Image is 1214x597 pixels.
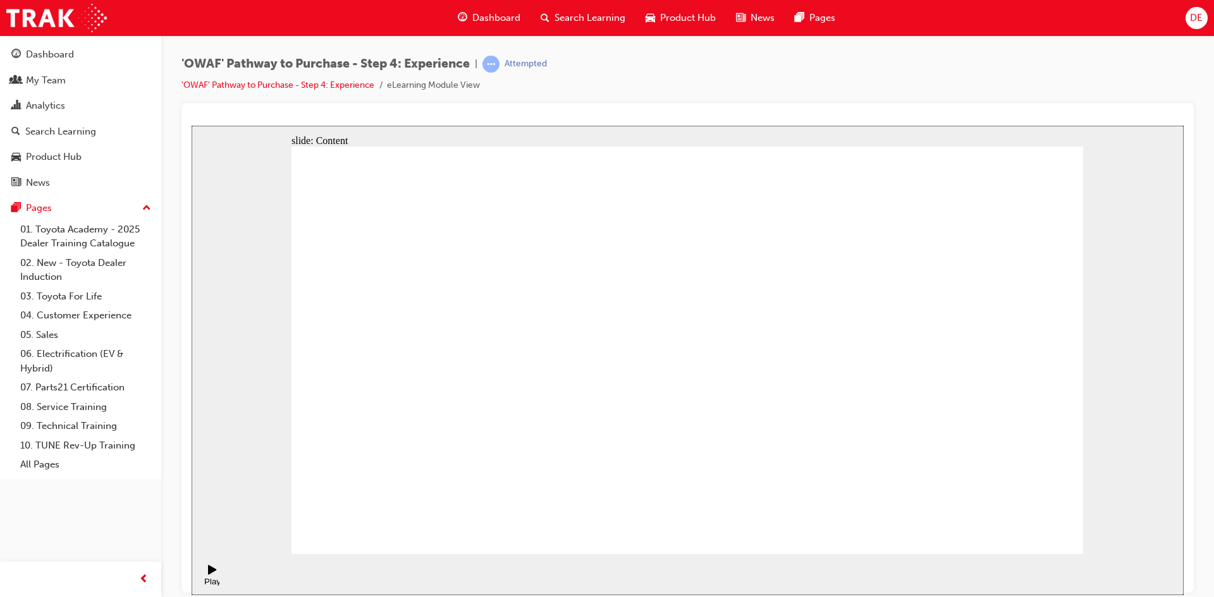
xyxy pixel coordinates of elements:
[6,438,28,460] button: Pause (Ctrl+Alt+P)
[15,378,156,397] a: 07. Parts21 Certification
[505,58,547,70] div: Attempted
[5,94,156,118] a: Analytics
[5,69,156,92] a: My Team
[15,436,156,455] a: 10. TUNE Rev-Up Training
[6,428,28,469] div: playback controls
[472,11,520,25] span: Dashboard
[809,11,835,25] span: Pages
[15,397,156,417] a: 08. Service Training
[11,49,21,61] span: guage-icon
[26,176,50,190] div: News
[26,150,82,164] div: Product Hub
[5,196,156,220] button: Pages
[646,10,655,26] span: car-icon
[11,100,21,112] span: chart-icon
[11,152,21,163] span: car-icon
[5,43,156,66] a: Dashboard
[795,10,804,26] span: pages-icon
[10,451,32,470] div: Play (Ctrl+Alt+P)
[26,201,52,215] div: Pages
[15,253,156,287] a: 02. New - Toyota Dealer Induction
[15,325,156,345] a: 05. Sales
[11,178,21,189] span: news-icon
[5,40,156,196] button: DashboardMy TeamAnalyticsSearch LearningProduct HubNews
[15,455,156,474] a: All Pages
[139,572,149,588] span: prev-icon
[26,47,74,62] div: Dashboard
[25,124,96,139] div: Search Learning
[142,200,151,217] span: up-icon
[6,4,107,32] img: Trak
[181,57,470,71] span: 'OWAF' Pathway to Purchase - Step 4: Experience
[482,56,500,73] span: learningRecordVerb_ATTEMPT-icon
[530,5,635,31] a: search-iconSearch Learning
[387,78,480,93] li: eLearning Module View
[1186,7,1208,29] button: DE
[5,120,156,143] a: Search Learning
[785,5,845,31] a: pages-iconPages
[15,416,156,436] a: 09. Technical Training
[5,145,156,169] a: Product Hub
[11,126,20,138] span: search-icon
[448,5,530,31] a: guage-iconDashboard
[1190,11,1203,25] span: DE
[15,344,156,378] a: 06. Electrification (EV & Hybrid)
[660,11,716,25] span: Product Hub
[15,220,156,253] a: 01. Toyota Academy - 2025 Dealer Training Catalogue
[15,306,156,325] a: 04. Customer Experience
[26,99,65,113] div: Analytics
[15,287,156,306] a: 03. Toyota For Life
[26,73,66,88] div: My Team
[555,11,625,25] span: Search Learning
[11,75,21,87] span: people-icon
[635,5,726,31] a: car-iconProduct Hub
[726,5,785,31] a: news-iconNews
[5,171,156,195] a: News
[11,203,21,214] span: pages-icon
[181,80,374,90] a: 'OWAF' Pathway to Purchase - Step 4: Experience
[458,10,467,26] span: guage-icon
[736,10,745,26] span: news-icon
[751,11,775,25] span: News
[541,10,549,26] span: search-icon
[475,57,477,71] span: |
